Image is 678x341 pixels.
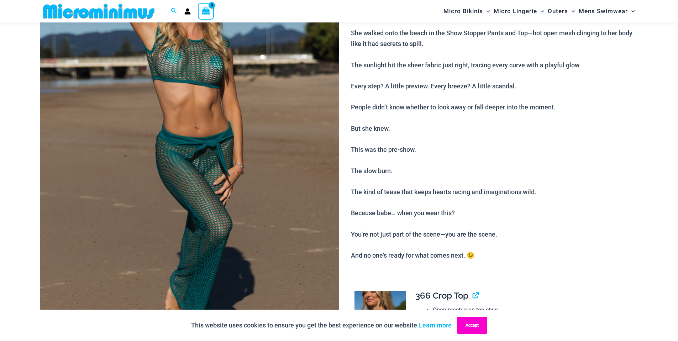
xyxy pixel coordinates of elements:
span: Menu Toggle [568,2,575,20]
a: Learn more [419,321,452,329]
span: Micro Bikinis [443,2,483,20]
a: OutersMenu ToggleMenu Toggle [546,2,577,20]
a: Micro BikinisMenu ToggleMenu Toggle [442,2,492,20]
a: Micro LingerieMenu ToggleMenu Toggle [492,2,546,20]
span: Menu Toggle [628,2,635,20]
li: Open mesh crop top style. [433,305,632,316]
span: 366 Crop Top [415,290,468,301]
span: Mens Swimwear [579,2,628,20]
button: Accept [457,317,487,334]
span: Outers [548,2,568,20]
a: Search icon link [171,7,177,16]
span: Micro Lingerie [494,2,537,20]
a: Mens SwimwearMenu ToggleMenu Toggle [577,2,637,20]
img: MM SHOP LOGO FLAT [40,3,157,19]
span: Menu Toggle [483,2,490,20]
a: View Shopping Cart, empty [198,3,214,19]
nav: Site Navigation [441,1,638,21]
span: Menu Toggle [537,2,544,20]
p: This website uses cookies to ensure you get the best experience on our website. [191,320,452,331]
a: Account icon link [184,8,191,15]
